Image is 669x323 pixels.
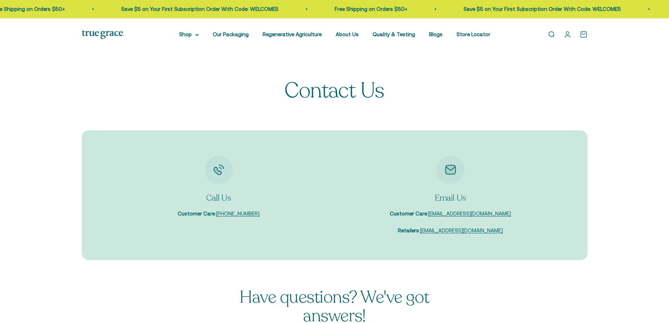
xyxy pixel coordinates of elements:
[428,211,511,217] a: [EMAIL_ADDRESS][DOMAIN_NAME]
[390,209,511,218] p: :
[342,156,559,235] div: Item 2 of 2
[263,31,322,37] a: Regenerative Agriculture
[462,5,619,13] p: Save $5 on Your First Subscription Order With Code: WELCOME5
[390,226,511,235] p: :
[178,192,260,204] p: Call Us
[336,31,359,37] a: About Us
[213,31,249,37] a: Our Packaging
[420,227,503,233] a: [EMAIL_ADDRESS][DOMAIN_NAME]
[398,227,419,233] strong: Retailers
[429,31,442,37] a: Blogs
[284,79,384,102] p: Contact Us
[119,5,277,13] p: Save $5 on Your First Subscription Order With Code: WELCOME5
[110,156,328,218] div: Item 1 of 2
[390,192,511,204] p: Email Us
[333,6,406,12] a: Free Shipping on Orders $50+
[373,31,415,37] a: Quality & Testing
[216,211,260,217] a: [PHONE_NUMBER]
[178,209,260,218] p: :
[178,211,215,217] strong: Customer Care
[390,211,427,217] strong: Customer Care
[179,30,199,39] summary: Shop
[457,31,490,37] a: Store Locator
